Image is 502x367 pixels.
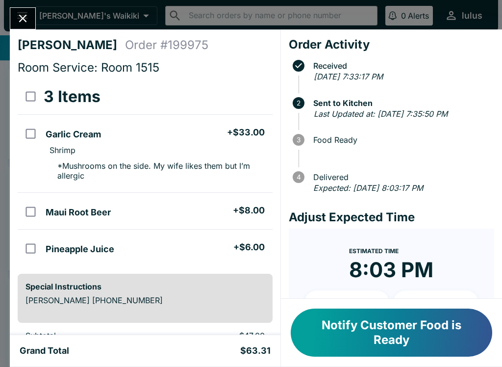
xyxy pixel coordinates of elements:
span: Sent to Kitchen [308,99,494,107]
h5: + $8.00 [233,205,265,216]
table: orders table [18,79,273,266]
p: Subtotal [25,331,155,341]
h4: Order Activity [289,37,494,52]
p: Shrimp [50,145,75,155]
button: Notify Customer Food is Ready [291,309,492,357]
text: 3 [297,136,301,144]
button: + 10 [304,290,390,315]
span: Received [308,61,494,70]
h5: Maui Root Beer [46,207,111,218]
h5: Grand Total [20,345,69,357]
h5: Garlic Cream [46,129,101,140]
h4: Order # 199975 [125,38,208,52]
button: + 20 [393,290,478,315]
p: $47.00 [171,331,265,341]
span: Estimated Time [349,247,399,255]
em: Last Updated at: [DATE] 7:35:50 PM [314,109,448,119]
span: Delivered [308,173,494,182]
h5: + $33.00 [227,127,265,138]
h4: [PERSON_NAME] [18,38,125,52]
span: Room Service: Room 1515 [18,60,159,75]
span: Food Ready [308,135,494,144]
text: 2 [297,99,301,107]
em: [DATE] 7:33:17 PM [314,72,383,81]
h5: Pineapple Juice [46,243,114,255]
time: 8:03 PM [349,257,433,283]
text: 4 [296,173,301,181]
h5: + $6.00 [233,241,265,253]
p: [PERSON_NAME] [PHONE_NUMBER] [25,295,265,305]
h4: Adjust Expected Time [289,210,494,225]
h5: $63.31 [240,345,271,357]
p: * Mushrooms on the side. My wife likes them but I’m allergic [50,161,264,181]
em: Expected: [DATE] 8:03:17 PM [313,183,423,193]
h3: 3 Items [44,87,100,106]
h6: Special Instructions [25,282,265,291]
button: Close [10,8,35,29]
